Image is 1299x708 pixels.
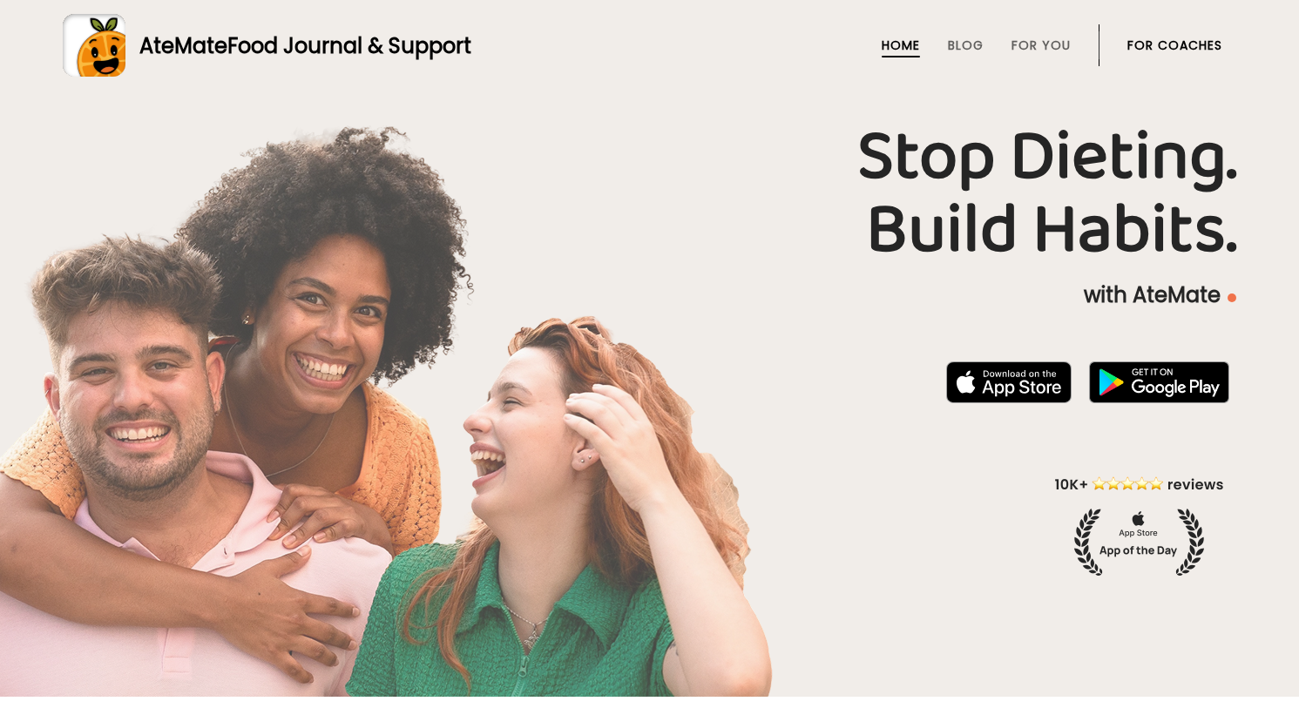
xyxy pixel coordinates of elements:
[1089,361,1229,403] img: badge-download-google.png
[63,14,1236,77] a: AteMateFood Journal & Support
[227,31,471,60] span: Food Journal & Support
[1127,38,1222,52] a: For Coaches
[63,121,1236,267] h1: Stop Dieting. Build Habits.
[1042,474,1236,576] img: home-hero-appoftheday.png
[63,281,1236,309] p: with AteMate
[946,361,1072,403] img: badge-download-apple.svg
[882,38,920,52] a: Home
[1011,38,1071,52] a: For You
[125,30,471,61] div: AteMate
[948,38,984,52] a: Blog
